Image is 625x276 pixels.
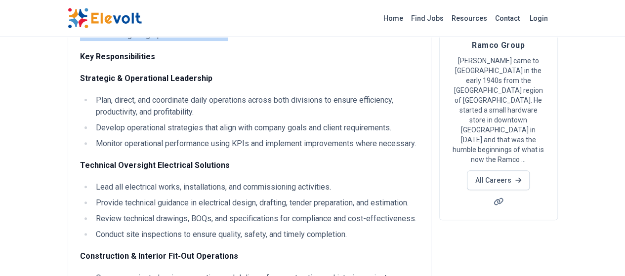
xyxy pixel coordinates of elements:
[93,229,419,240] li: Conduct site inspections to ensure quality, safety, and timely completion.
[576,229,625,276] iframe: Chat Widget
[448,10,491,26] a: Resources
[467,170,530,190] a: All Careers
[68,8,142,29] img: Elevolt
[80,74,212,83] strong: Strategic & Operational Leadership
[472,40,525,50] span: Ramco Group
[379,10,407,26] a: Home
[80,52,155,61] strong: Key Responsibilities
[93,181,419,193] li: Lead all electrical works, installations, and commissioning activities.
[93,213,419,225] li: Review technical drawings, BOQs, and specifications for compliance and cost-effectiveness.
[524,8,554,28] a: Login
[452,56,545,164] p: [PERSON_NAME] came to [GEOGRAPHIC_DATA] in the early 1940s from the [GEOGRAPHIC_DATA] region of [...
[80,251,238,261] strong: Construction & Interior Fit-Out Operations
[93,197,419,209] li: Provide technical guidance in electrical design, drafting, tender preparation, and estimation.
[93,138,419,150] li: Monitor operational performance using KPIs and implement improvements where necessary.
[407,10,448,26] a: Find Jobs
[93,122,419,134] li: Develop operational strategies that align with company goals and client requirements.
[80,160,230,170] strong: Technical Oversight Electrical Solutions
[93,94,419,118] li: Plan, direct, and coordinate daily operations across both divisions to ensure efficiency, product...
[491,10,524,26] a: Contact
